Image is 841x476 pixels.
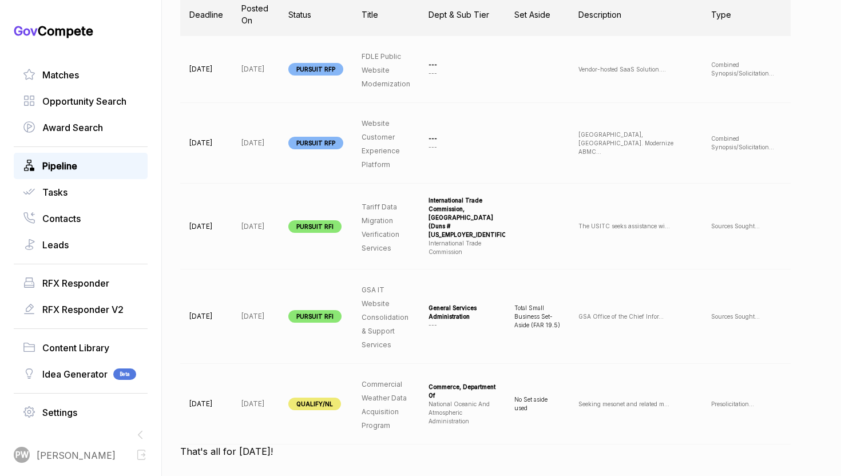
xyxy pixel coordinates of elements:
div: international trade commission, [GEOGRAPHIC_DATA] (duns # [US_EMPLOYER_IDENTIFICATION_NUMBER]) [429,196,496,239]
p: [DATE] [189,399,223,409]
p: No Set aside used [514,395,560,412]
p: Total Small Business Set-Aside (FAR 19.5) [514,304,560,330]
span: RFX Responder V2 [42,303,124,316]
p: Combined Synopsis/Solicitation ... [711,134,774,152]
p: [DATE] [241,138,270,148]
a: RFX Responder V2 [23,303,138,316]
span: Beta [113,368,136,380]
a: Contacts [23,212,138,225]
a: Settings [23,406,138,419]
span: Tasks [42,185,68,199]
span: Pipeline [42,159,77,173]
span: FDLE Public Website Modernization [362,52,410,88]
p: GSA Office of the Chief Infor ... [578,312,693,321]
span: PW [15,449,29,461]
p: [DATE] [241,64,270,74]
span: PURSUIT RFP [288,137,343,149]
p: [DATE] [189,311,223,322]
span: Idea Generator [42,367,108,381]
span: RFX Responder [42,276,109,290]
span: PURSUIT RFI [288,220,342,233]
span: Content Library [42,341,109,355]
span: GSA IT Website Consolidation & Support Services [362,285,408,349]
p: The USITC seeks assistance wi ... [578,222,693,231]
span: Tariff Data Migration Verification Services [362,203,399,252]
span: Award Search [42,121,103,134]
a: Award Search [23,121,138,134]
p: Sources Sought ... [711,312,774,321]
span: Opportunity Search [42,94,126,108]
div: --- [429,143,496,152]
div: --- [429,321,496,330]
p: [DATE] [189,138,223,148]
h1: Compete [14,23,148,39]
span: Gov [14,23,38,38]
span: Commercial Weather Data Acquisition Program [362,380,407,430]
div: --- [429,134,496,143]
span: Contacts [42,212,81,225]
a: Pipeline [23,159,138,173]
a: Matches [23,68,138,82]
span: QUALIFY/NL [288,398,341,410]
div: --- [429,69,496,78]
p: Combined Synopsis/Solicitation ... [711,61,774,78]
p: Sources Sought ... [711,222,774,231]
span: Leads [42,238,69,252]
a: Leads [23,238,138,252]
p: That's all for [DATE]! [180,445,791,458]
a: RFX Responder [23,276,138,290]
div: --- [429,61,496,69]
p: Presolicitation ... [711,400,774,408]
div: international trade commission [429,239,496,256]
div: commerce, department of [429,383,496,400]
div: national oceanic and atmospheric administration [429,400,496,426]
span: Matches [42,68,79,82]
span: Settings [42,406,77,419]
a: Opportunity Search [23,94,138,108]
span: Website Customer Experience Platform [362,119,400,169]
p: [DATE] [241,311,270,322]
a: Content Library [23,341,138,355]
p: [DATE] [189,64,223,74]
a: Tasks [23,185,138,199]
span: PURSUIT RFI [288,310,342,323]
a: Idea GeneratorBeta [23,367,138,381]
p: Vendor-hosted SaaS Solution. ... [578,65,693,74]
p: Seeking mesonet and related m ... [578,400,693,408]
p: [DATE] [241,399,270,409]
p: [DATE] [189,221,223,232]
span: PURSUIT RFP [288,63,343,76]
p: [GEOGRAPHIC_DATA], [GEOGRAPHIC_DATA]. Modernize ABMC ... [578,130,693,156]
span: [PERSON_NAME] [37,449,116,462]
div: general services administration [429,304,496,321]
p: [DATE] [241,221,270,232]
